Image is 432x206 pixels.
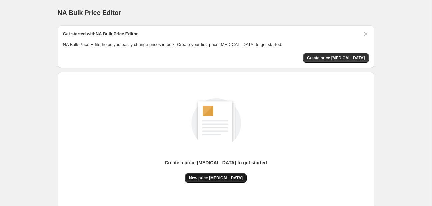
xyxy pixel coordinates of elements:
[63,41,369,48] p: NA Bulk Price Editor helps you easily change prices in bulk. Create your first price [MEDICAL_DAT...
[362,31,369,37] button: Dismiss card
[165,159,267,166] p: Create a price [MEDICAL_DATA] to get started
[58,9,121,16] span: NA Bulk Price Editor
[63,31,138,37] h2: Get started with NA Bulk Price Editor
[185,173,247,183] button: New price [MEDICAL_DATA]
[303,53,369,63] button: Create price change job
[189,175,243,181] span: New price [MEDICAL_DATA]
[307,55,365,61] span: Create price [MEDICAL_DATA]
